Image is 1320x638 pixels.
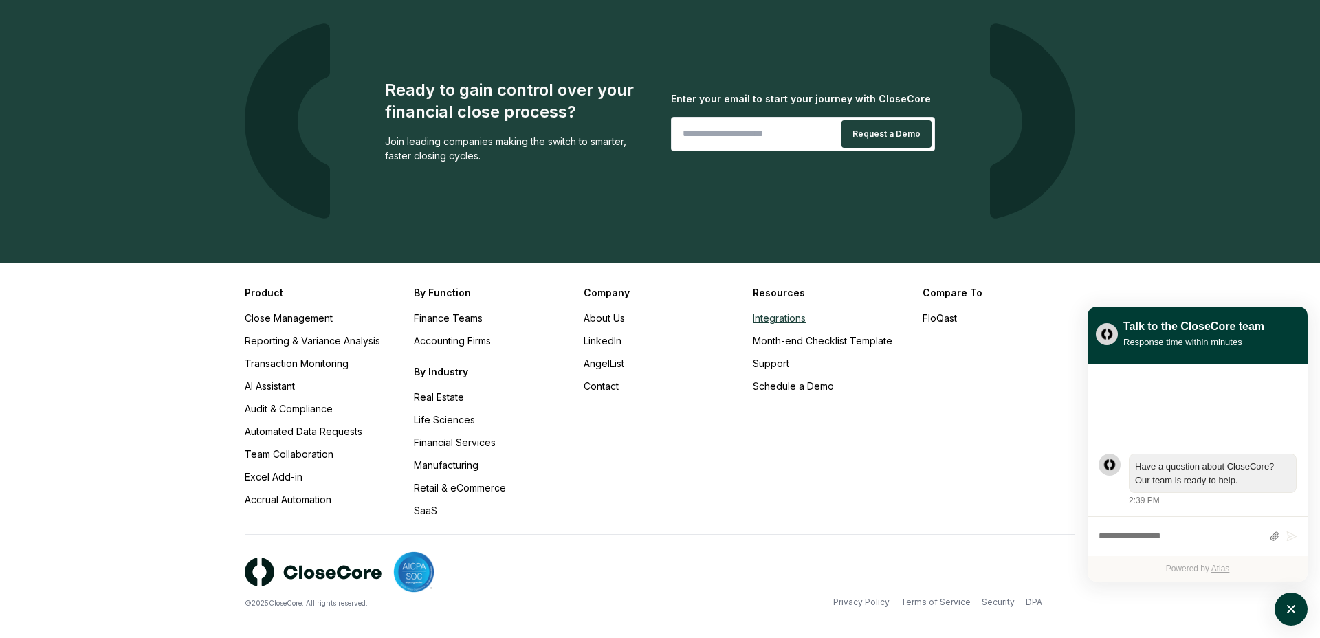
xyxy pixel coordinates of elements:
div: atlas-composer [1099,524,1297,549]
div: Powered by [1088,556,1308,582]
a: Reporting & Variance Analysis [245,335,380,346]
a: Schedule a Demo [753,380,834,392]
h3: Compare To [923,285,1075,300]
h3: Company [584,285,736,300]
div: Thursday, October 9, 2:39 PM [1129,454,1297,507]
img: yblje5SQxOoZuw2TcITt_icon.png [1096,323,1118,345]
a: LinkedIn [584,335,621,346]
a: Finance Teams [414,312,483,324]
a: Security [982,596,1015,608]
a: Atlas [1211,564,1230,573]
a: Close Management [245,312,333,324]
div: Ready to gain control over your financial close process? [385,79,649,123]
a: Audit & Compliance [245,403,333,415]
a: Automated Data Requests [245,426,362,437]
a: Financial Services [414,437,496,448]
h3: By Function [414,285,566,300]
div: Join leading companies making the switch to smarter, faster closing cycles. [385,134,649,163]
a: Contact [584,380,619,392]
a: Team Collaboration [245,448,333,460]
a: Integrations [753,312,806,324]
img: logo [245,558,382,587]
a: AngelList [584,357,624,369]
a: DPA [1026,596,1042,608]
div: Response time within minutes [1123,335,1264,349]
a: AI Assistant [245,380,295,392]
div: atlas-message [1099,454,1297,507]
a: Retail & eCommerce [414,482,506,494]
a: Excel Add-in [245,471,302,483]
div: Enter your email to start your journey with CloseCore [671,91,935,106]
a: Month-end Checklist Template [753,335,892,346]
a: Real Estate [414,391,464,403]
div: Talk to the CloseCore team [1123,318,1264,335]
h3: Product [245,285,397,300]
h3: Resources [753,285,905,300]
div: © 2025 CloseCore. All rights reserved. [245,598,660,608]
div: atlas-window [1088,307,1308,582]
img: logo [245,23,330,219]
a: Manufacturing [414,459,478,471]
a: Life Sciences [414,414,475,426]
a: Accrual Automation [245,494,331,505]
div: atlas-message-bubble [1129,454,1297,493]
img: logo [990,23,1075,219]
img: SOC 2 compliant [393,551,434,593]
a: Support [753,357,789,369]
div: 2:39 PM [1129,494,1160,507]
div: atlas-message-author-avatar [1099,454,1121,476]
a: FloQast [923,312,957,324]
button: Attach files by clicking or dropping files here [1269,531,1279,542]
button: atlas-launcher [1275,593,1308,626]
a: Terms of Service [901,596,971,608]
a: Accounting Firms [414,335,491,346]
button: Request a Demo [841,120,932,148]
a: Transaction Monitoring [245,357,349,369]
div: atlas-message-text [1135,460,1290,487]
div: atlas-ticket [1088,364,1308,582]
a: SaaS [414,505,437,516]
a: About Us [584,312,625,324]
a: Privacy Policy [833,596,890,608]
h3: By Industry [414,364,566,379]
